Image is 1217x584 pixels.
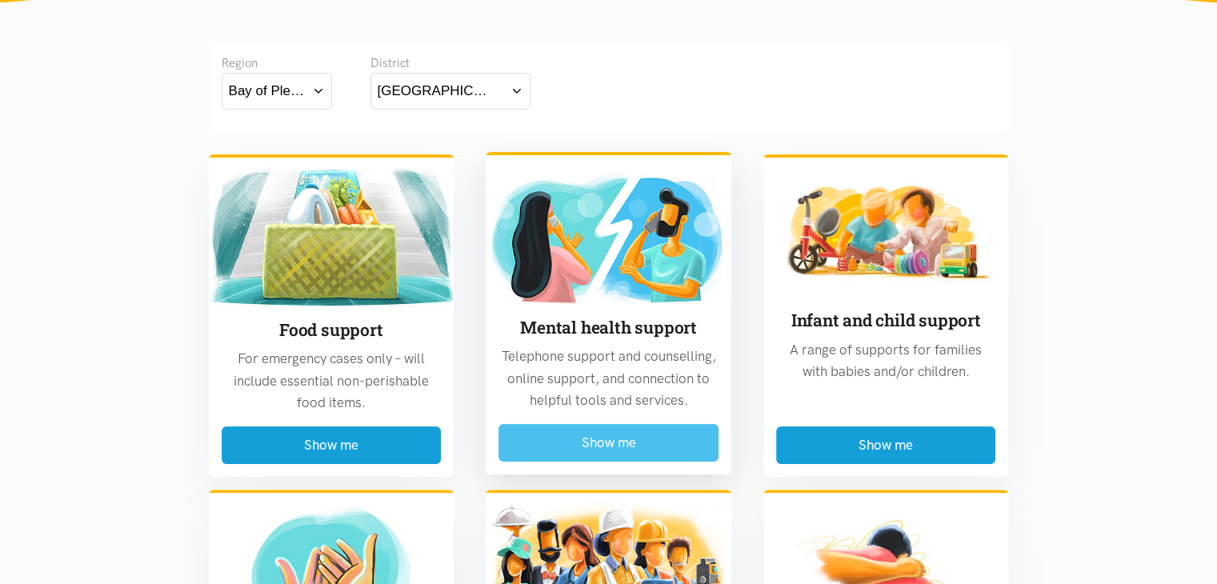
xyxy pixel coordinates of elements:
div: [GEOGRAPHIC_DATA] [378,80,494,102]
h3: Food support [222,318,442,342]
div: Region [222,54,332,73]
h3: Mental health support [498,316,719,339]
h3: Infant and child support [776,309,996,332]
div: District [370,54,530,73]
button: Bay of Plenty [222,73,332,109]
div: Bay of Plenty [229,80,306,102]
button: Show me [498,424,719,462]
button: Show me [776,426,996,464]
p: A range of supports for families with babies and/or children. [776,339,996,382]
button: Show me [222,426,442,464]
button: [GEOGRAPHIC_DATA] [370,73,530,109]
p: Telephone support and counselling, online support, and connection to helpful tools and services. [498,346,719,411]
p: For emergency cases only – will include essential non-perishable food items. [222,348,442,414]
